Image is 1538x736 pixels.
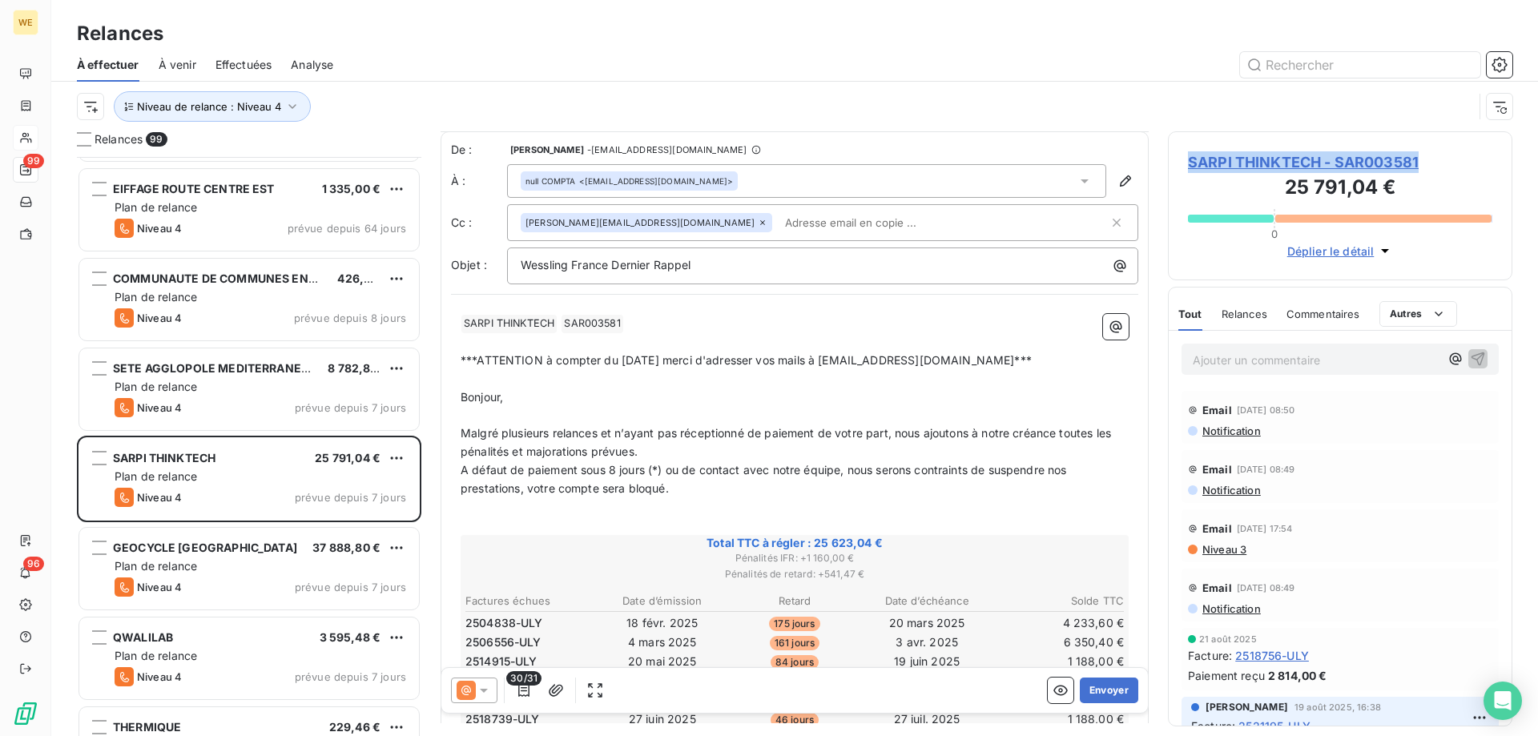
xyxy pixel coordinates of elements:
[461,390,503,404] span: Bonjour,
[994,653,1125,670] td: 1 188,00 €
[113,361,345,375] span: SETE AGGLOPOLE MEDITERRANEE - SAM
[113,271,367,285] span: COMMUNAUTE DE COMMUNES ENTRE JUINE
[1188,647,1232,664] span: Facture :
[521,258,691,271] span: Wessling France Dernier Rappel
[159,57,196,73] span: À venir
[1080,678,1138,703] button: Envoyer
[1206,700,1288,714] span: [PERSON_NAME]
[295,670,406,683] span: prévue depuis 7 jours
[1268,667,1327,684] span: 2 814,00 €
[1202,581,1232,594] span: Email
[463,567,1126,581] span: Pénalités de retard : + 541,47 €
[1237,405,1295,415] span: [DATE] 08:50
[115,200,197,214] span: Plan de relance
[562,315,622,333] span: SAR003581
[770,636,819,650] span: 161 jours
[994,593,1125,609] th: Solde TTC
[994,710,1125,728] td: 1 188,00 €
[115,559,197,573] span: Plan de relance
[137,401,182,414] span: Niveau 4
[597,653,727,670] td: 20 mai 2025
[862,614,992,632] td: 20 mars 2025
[77,157,421,736] div: grid
[862,593,992,609] th: Date d’échéance
[1199,634,1257,644] span: 21 août 2025
[463,535,1126,551] span: Total TTC à régler : 25 623,04 €
[295,401,406,414] span: prévue depuis 7 jours
[461,463,1070,495] span: A défaut de paiement sous 8 jours (*) ou de contact avec notre équipe, nous serons contraints de ...
[146,132,167,147] span: 99
[115,380,197,393] span: Plan de relance
[215,57,272,73] span: Effectuées
[1178,308,1202,320] span: Tout
[1484,682,1522,720] div: Open Intercom Messenger
[597,710,727,728] td: 27 juin 2025
[1294,702,1381,712] span: 19 août 2025, 16:38
[312,541,380,554] span: 37 888,80 €
[1202,463,1232,476] span: Email
[329,720,380,734] span: 229,46 €
[465,654,537,670] span: 2514915-ULY
[137,581,182,593] span: Niveau 4
[1379,301,1457,327] button: Autres
[862,710,992,728] td: 27 juil. 2025
[510,145,584,155] span: [PERSON_NAME]
[465,711,540,727] span: 2518739-ULY
[1188,173,1492,205] h3: 25 791,04 €
[465,634,542,650] span: 2506556-ULY
[115,469,197,483] span: Plan de relance
[1191,718,1235,734] span: Facture :
[1238,718,1311,734] span: 2521195-ULY
[451,173,507,189] label: À :
[337,271,389,285] span: 426,00 €
[95,131,143,147] span: Relances
[295,581,406,593] span: prévue depuis 7 jours
[769,617,819,631] span: 175 jours
[137,491,182,504] span: Niveau 4
[465,593,595,609] th: Factures échues
[862,653,992,670] td: 19 juin 2025
[729,593,860,609] th: Retard
[1188,667,1265,684] span: Paiement reçu
[294,312,406,324] span: prévue depuis 8 jours
[137,312,182,324] span: Niveau 4
[451,142,507,158] span: De :
[295,491,406,504] span: prévue depuis 7 jours
[525,175,576,187] span: null COMPTA
[525,175,733,187] div: <[EMAIL_ADDRESS][DOMAIN_NAME]>
[113,182,275,195] span: EIFFAGE ROUTE CENTRE EST
[288,222,406,235] span: prévue depuis 64 jours
[451,215,507,231] label: Cc :
[115,649,197,662] span: Plan de relance
[291,57,333,73] span: Analyse
[13,701,38,726] img: Logo LeanPay
[13,10,38,35] div: WE
[1201,424,1261,437] span: Notification
[451,258,487,271] span: Objet :
[23,154,44,168] span: 99
[779,211,964,235] input: Adresse email en copie ...
[1287,243,1375,259] span: Déplier le détail
[115,290,197,304] span: Plan de relance
[1240,52,1480,78] input: Rechercher
[1222,308,1267,320] span: Relances
[506,671,542,686] span: 30/31
[77,19,163,48] h3: Relances
[322,182,381,195] span: 1 335,00 €
[328,361,389,375] span: 8 782,80 €
[1286,308,1360,320] span: Commentaires
[1282,242,1399,260] button: Déplier le détail
[1201,543,1246,556] span: Niveau 3
[1237,465,1295,474] span: [DATE] 08:49
[77,57,139,73] span: À effectuer
[1201,602,1261,615] span: Notification
[1237,583,1295,593] span: [DATE] 08:49
[1235,647,1309,664] span: 2518756-ULY
[463,551,1126,565] span: Pénalités IFR : + 1 160,00 €
[525,218,755,227] span: [PERSON_NAME][EMAIL_ADDRESS][DOMAIN_NAME]
[113,541,297,554] span: GEOCYCLE [GEOGRAPHIC_DATA]
[315,451,380,465] span: 25 791,04 €
[137,222,182,235] span: Niveau 4
[1201,484,1261,497] span: Notification
[1188,151,1492,173] span: SARPI THINKTECH - SAR003581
